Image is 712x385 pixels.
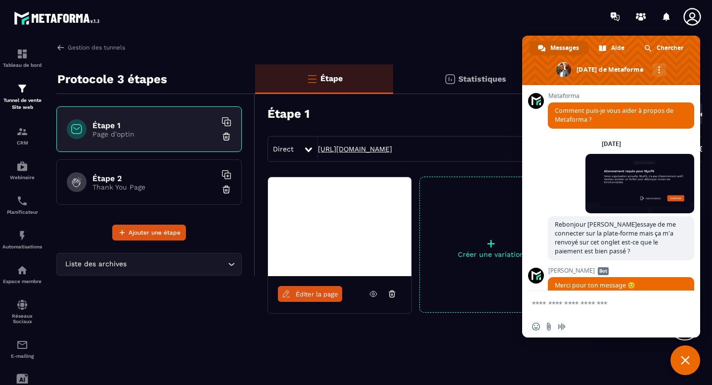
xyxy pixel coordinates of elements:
[92,121,216,130] h6: Étape 1
[16,195,28,207] img: scheduler
[2,353,42,359] p: E-mailing
[550,41,579,55] span: Messages
[222,132,231,142] img: trash
[63,259,129,270] span: Liste des archives
[548,93,694,99] span: Metaforma
[2,332,42,366] a: emailemailE-mailing
[555,106,673,124] span: Comment puis-je vous aider à propos de Metaforma ?
[318,145,392,153] a: [URL][DOMAIN_NAME]
[56,43,65,52] img: arrow
[2,153,42,188] a: automationsautomationsWebinaire
[635,41,693,55] div: Chercher
[16,339,28,351] img: email
[555,220,676,255] span: Rebonjour [PERSON_NAME]essaye de me connecter sur la plate-forme mais ça m'a renvoyé sur cet ongl...
[458,74,506,84] p: Statistiques
[92,183,216,191] p: Thank You Page
[2,188,42,222] a: schedulerschedulerPlanificateur
[2,313,42,324] p: Réseaux Sociaux
[590,41,634,55] div: Aide
[306,73,318,85] img: bars-o.4a397970.svg
[92,130,216,138] p: Page d'optin
[16,126,28,138] img: formation
[2,291,42,332] a: social-networksocial-networkRéseaux Sociaux
[555,281,681,361] span: Merci pour ton message 😊 Nous l’avons bien reçu — un membre de notre équipe va te répondre très p...
[16,160,28,172] img: automations
[267,107,310,121] h3: Étape 1
[558,323,566,331] span: Message audio
[296,290,338,298] span: Éditer la page
[545,323,553,331] span: Envoyer un fichier
[16,299,28,311] img: social-network
[670,345,700,375] div: Fermer le chat
[2,279,42,284] p: Espace membre
[420,237,562,250] p: +
[92,174,216,183] h6: Étape 2
[529,41,589,55] div: Messages
[2,97,42,111] p: Tunnel de vente Site web
[598,267,609,275] span: Bot
[653,63,666,77] div: Autres canaux
[320,74,343,83] p: Étape
[2,222,42,257] a: automationsautomationsAutomatisations
[16,83,28,95] img: formation
[2,75,42,118] a: formationformationTunnel de vente Site web
[56,253,242,276] div: Search for option
[14,9,103,27] img: logo
[602,141,621,147] div: [DATE]
[532,299,668,308] textarea: Entrez votre message...
[2,118,42,153] a: formationformationCRM
[222,185,231,194] img: trash
[268,177,411,276] img: image
[611,41,624,55] span: Aide
[57,69,167,89] p: Protocole 3 étapes
[420,250,562,258] p: Créer une variation
[129,259,225,270] input: Search for option
[2,244,42,249] p: Automatisations
[56,43,125,52] a: Gestion des tunnels
[2,140,42,145] p: CRM
[2,209,42,215] p: Planificateur
[278,286,342,302] a: Éditer la page
[129,228,180,238] span: Ajouter une étape
[2,41,42,75] a: formationformationTableau de bord
[273,145,294,153] span: Direct
[2,175,42,180] p: Webinaire
[16,230,28,241] img: automations
[2,257,42,291] a: automationsautomationsEspace membre
[548,267,694,274] span: [PERSON_NAME]
[112,225,186,241] button: Ajouter une étape
[16,264,28,276] img: automations
[2,62,42,68] p: Tableau de bord
[16,48,28,60] img: formation
[444,73,456,85] img: stats.20deebd0.svg
[532,323,540,331] span: Insérer un emoji
[657,41,683,55] span: Chercher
